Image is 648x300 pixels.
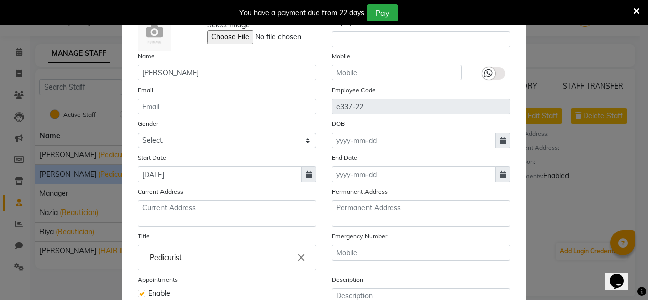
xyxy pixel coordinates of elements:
[138,17,171,51] img: Cinque Terre
[207,30,345,44] input: Select Image
[138,85,153,95] label: Email
[332,85,376,95] label: Employee Code
[138,99,316,114] input: Email
[138,166,302,182] input: yyyy-mm-dd
[138,275,178,284] label: Appointments
[138,119,158,128] label: Gender
[367,4,398,21] button: Pay
[138,232,150,241] label: Title
[332,153,357,162] label: End Date
[138,65,316,80] input: Name
[332,275,363,284] label: Description
[332,52,350,61] label: Mobile
[296,252,307,263] i: Close
[332,166,496,182] input: yyyy-mm-dd
[605,260,638,290] iframe: chat widget
[332,187,388,196] label: Permanent Address
[332,133,496,148] input: yyyy-mm-dd
[239,8,364,18] div: You have a payment due from 22 days
[332,232,387,241] label: Emergency Number
[332,119,345,128] label: DOB
[138,153,166,162] label: Start Date
[138,52,155,61] label: Name
[332,65,462,80] input: Mobile
[332,245,510,261] input: Mobile
[148,288,170,299] span: Enable
[332,99,510,114] input: Employee Code
[142,247,312,268] input: Enter the Title
[138,187,183,196] label: Current Address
